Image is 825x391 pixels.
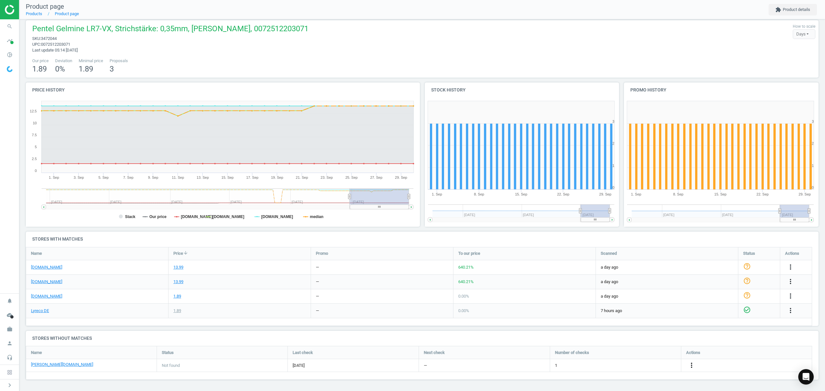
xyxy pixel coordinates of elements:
span: a day ago [601,264,733,270]
tspan: 17. Sep [246,176,258,179]
span: Actions [686,350,700,356]
text: 0 [812,186,814,189]
tspan: 11. Sep [172,176,184,179]
tspan: 1. Sep [631,192,641,196]
span: 0 % [55,64,65,73]
button: more_vert [787,278,794,286]
tspan: Our price [149,215,167,219]
span: 3 [110,64,114,73]
text: 10 [33,121,37,125]
span: To our price [458,251,480,256]
text: 0 [612,186,614,189]
span: Minimal price [79,58,103,64]
h4: Promo history [624,82,819,98]
span: 3472044 [41,36,57,41]
h4: Stores with matches [26,232,819,247]
button: more_vert [787,263,794,272]
button: extensionProduct details [769,4,817,15]
h4: Stock history [425,82,619,98]
text: 7.5 [32,133,37,137]
text: 1 [812,164,814,167]
tspan: 5. Sep [98,176,109,179]
div: — [316,293,319,299]
h4: Price history [26,82,420,98]
tspan: 22. Sep [557,192,569,196]
button: more_vert [688,361,695,370]
div: 1.89 [173,293,181,299]
span: 7 hours ago [601,308,733,314]
span: Next check [424,350,445,356]
tspan: [DOMAIN_NAME] [212,215,244,219]
i: more_vert [787,278,794,285]
i: notifications [4,295,16,307]
text: 2.5 [32,157,37,161]
span: 1.89 [32,64,47,73]
h4: Stores without matches [26,331,819,346]
span: Our price [32,58,49,64]
a: Products [26,11,42,16]
text: 3 [812,119,814,123]
i: help_outline [743,277,751,285]
tspan: [DOMAIN_NAME] [181,215,213,219]
tspan: 23. Sep [321,176,333,179]
span: Promo [316,251,328,256]
i: extension [775,7,781,13]
div: 13.99 [173,264,183,270]
tspan: 15. Sep [714,192,727,196]
text: 2 [812,141,814,145]
tspan: 29. Sep [395,176,407,179]
span: 0.00 % [458,308,469,313]
tspan: 29. Sep [799,192,811,196]
span: Status [743,251,755,256]
tspan: 1. Sep [432,192,442,196]
i: more_vert [787,263,794,271]
text: 5 [35,145,37,149]
tspan: 27. Sep [370,176,383,179]
tspan: 7. Sep [123,176,133,179]
label: How to scale [793,24,815,29]
div: Open Intercom Messenger [798,369,814,385]
span: Number of checks [555,350,589,356]
tspan: [DOMAIN_NAME] [261,215,293,219]
i: more_vert [688,361,695,369]
span: Status [162,350,174,356]
text: 0 [35,169,37,173]
i: arrow_downward [183,250,188,255]
div: — [316,264,319,270]
img: wGWNvw8QSZomAAAAABJRU5ErkJggg== [7,66,13,72]
span: Product page [26,3,64,10]
span: 1 [555,363,557,368]
a: [PERSON_NAME][DOMAIN_NAME] [31,362,93,367]
tspan: 25. Sep [345,176,358,179]
i: cloud_done [4,309,16,321]
tspan: 13. Sep [197,176,209,179]
span: sku : [32,36,41,41]
a: [DOMAIN_NAME] [31,264,62,270]
tspan: 1. Sep [49,176,59,179]
i: help_outline [743,291,751,299]
i: more_vert [787,292,794,300]
i: search [4,20,16,33]
tspan: 22. Sep [757,192,769,196]
i: work [4,323,16,335]
div: — [316,308,319,314]
tspan: 8. Sep [673,192,684,196]
div: — [316,279,319,285]
a: Lyreco DE [31,308,49,314]
tspan: 19. Sep [271,176,283,179]
span: Name [31,251,42,256]
i: timeline [4,34,16,47]
div: 1.89 [173,308,181,314]
i: help_outline [743,262,751,270]
text: 3 [612,119,614,123]
span: Proposals [110,58,128,64]
span: upc : [32,42,41,47]
text: 12.5 [30,109,37,113]
span: a day ago [601,293,733,299]
text: 2 [612,141,614,145]
span: Last update 05:14 [DATE] [32,48,78,52]
tspan: 15. Sep [221,176,234,179]
span: 0072512203071 [41,42,70,47]
span: Scanned [601,251,617,256]
tspan: 3. Sep [73,176,84,179]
